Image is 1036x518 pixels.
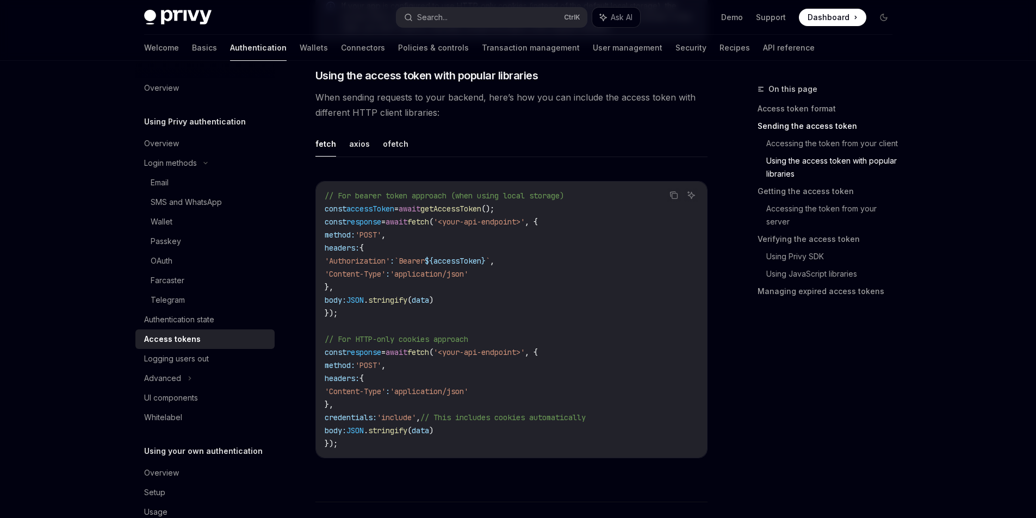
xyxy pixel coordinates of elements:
button: Copy the contents from the code block [667,188,681,202]
a: Welcome [144,35,179,61]
span: On this page [768,83,817,96]
span: Dashboard [808,12,849,23]
button: axios [349,131,370,157]
span: method: [325,230,355,240]
a: Whitelabel [135,408,275,427]
a: Using JavaScript libraries [766,265,901,283]
span: : [390,256,394,266]
span: . [364,426,368,435]
a: Accessing the token from your client [766,135,901,152]
div: Authentication state [144,313,214,326]
div: Email [151,176,169,189]
a: Setup [135,483,275,502]
span: credentials: [325,413,377,422]
span: : [386,269,390,279]
a: User management [593,35,662,61]
span: getAccessToken [420,204,481,214]
span: . [364,295,368,305]
span: Ctrl K [564,13,580,22]
div: Overview [144,137,179,150]
a: Accessing the token from your server [766,200,901,230]
h5: Using your own authentication [144,445,263,458]
div: Login methods [144,157,197,170]
a: API reference [763,35,815,61]
a: Logging users out [135,349,275,369]
a: Using Privy SDK [766,248,901,265]
span: `Bearer [394,256,425,266]
span: stringify [368,295,407,305]
h5: Using Privy authentication [144,115,246,128]
span: 'POST' [355,360,381,370]
span: response [346,217,381,227]
div: Advanced [144,372,181,385]
div: Farcaster [151,274,184,287]
span: ( [407,295,412,305]
span: // For HTTP-only cookies approach [325,334,468,344]
span: }, [325,400,333,409]
span: await [386,347,407,357]
span: data [412,295,429,305]
span: fetch [407,347,429,357]
span: = [394,204,399,214]
span: ( [407,426,412,435]
span: headers: [325,243,359,253]
span: }); [325,439,338,448]
span: 'application/json' [390,269,468,279]
button: Toggle dark mode [875,9,892,26]
span: } [481,256,486,266]
button: Search...CtrlK [396,8,587,27]
a: UI components [135,388,275,408]
span: await [386,217,407,227]
span: ) [429,426,433,435]
span: 'include' [377,413,416,422]
div: OAuth [151,254,172,267]
span: Using the access token with popular libraries [315,68,538,83]
div: Overview [144,466,179,479]
a: Connectors [341,35,385,61]
span: ( [429,347,433,357]
a: Support [756,12,786,23]
div: Wallet [151,215,172,228]
span: 'Content-Type' [325,386,386,396]
span: }); [325,308,338,318]
span: (); [481,204,494,214]
a: Getting the access token [758,183,901,200]
span: '<your-api-endpoint>' [433,217,525,227]
span: }, [325,282,333,292]
span: ` [486,256,490,266]
span: : [386,386,390,396]
span: ${ [425,256,433,266]
div: UI components [144,391,198,404]
div: SMS and WhatsApp [151,196,222,209]
a: Wallets [300,35,328,61]
span: 'Content-Type' [325,269,386,279]
div: Whitelabel [144,411,182,424]
span: When sending requests to your backend, here’s how you can include the access token with different... [315,90,708,120]
img: dark logo [144,10,212,25]
a: Wallet [135,212,275,232]
a: Recipes [719,35,750,61]
a: Sending the access token [758,117,901,135]
div: Setup [144,486,165,499]
a: Transaction management [482,35,580,61]
span: , [381,230,386,240]
a: Authentication state [135,310,275,329]
span: data [412,426,429,435]
span: accessToken [346,204,394,214]
button: fetch [315,131,336,157]
span: await [399,204,420,214]
a: Verifying the access token [758,230,901,248]
span: headers: [325,373,359,383]
a: Overview [135,134,275,153]
div: Overview [144,82,179,95]
div: Telegram [151,294,185,307]
span: ) [429,295,433,305]
button: Ask AI [684,188,698,202]
span: { [359,373,364,383]
a: Overview [135,78,275,98]
span: method: [325,360,355,370]
span: , [381,360,386,370]
span: body: [325,426,346,435]
span: = [381,217,386,227]
span: = [381,347,386,357]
